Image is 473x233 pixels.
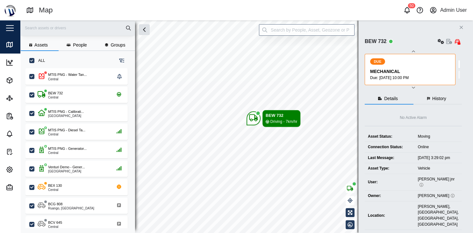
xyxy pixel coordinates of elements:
[374,59,382,64] span: DUE
[17,95,32,102] div: Sites
[48,201,62,207] div: BCG 808
[368,144,412,150] div: Connection Status:
[17,148,33,155] div: Tasks
[368,179,412,185] div: User:
[48,109,84,114] div: MTIS PNG - Calibrati...
[17,113,37,120] div: Reports
[365,38,386,46] div: BEW 732
[48,220,62,225] div: BCV 645
[17,59,44,66] div: Dashboard
[418,204,459,227] div: [PERSON_NAME], [GEOGRAPHIC_DATA], [GEOGRAPHIC_DATA], [GEOGRAPHIC_DATA]
[368,193,412,199] div: Owner:
[247,110,300,127] div: Map marker
[25,68,135,228] div: grid
[48,127,85,133] div: MTIS PNG - Diesel Ta...
[111,43,125,47] span: Groups
[368,155,412,161] div: Last Message:
[34,58,45,63] label: ALL
[384,96,398,101] span: Details
[440,6,467,14] div: Admin User
[48,72,87,77] div: MTIS PNG - Water Tan...
[34,43,48,47] span: Assets
[408,3,415,8] div: 50
[48,96,63,99] div: Central
[418,144,459,150] div: Online
[48,151,87,155] div: Central
[428,6,468,15] button: Admin User
[370,68,451,75] div: MECHANICAL
[418,193,459,199] div: [PERSON_NAME]
[418,165,459,171] div: Vehicle
[432,96,446,101] span: History
[17,130,36,137] div: Alarms
[418,176,459,188] div: [PERSON_NAME] jnr
[368,213,412,219] div: Location:
[73,43,87,47] span: People
[48,146,87,151] div: MTIS PNG - Generator...
[400,115,427,121] div: No Active Alarm
[259,24,355,36] input: Search by People, Asset, Geozone or Place
[48,133,85,136] div: Central
[48,183,62,188] div: BEX 130
[266,112,297,119] div: BEW 732
[270,119,297,125] div: Driving - 7km/hr
[370,75,451,81] div: Due: [DATE] 10:00 PM
[17,166,38,173] div: Settings
[48,170,85,173] div: [GEOGRAPHIC_DATA]
[17,184,34,191] div: Admin
[368,134,412,140] div: Asset Status:
[48,91,63,96] div: BEW 732
[368,165,412,171] div: Asset Type:
[48,207,94,210] div: Ruango, [GEOGRAPHIC_DATA]
[17,41,30,48] div: Map
[3,3,17,17] img: Main Logo
[48,78,87,81] div: Central
[24,23,131,33] input: Search assets or drivers
[418,134,459,140] div: Moving
[48,164,85,170] div: Venturi Demo - Gener...
[20,20,473,233] canvas: Map
[48,114,84,118] div: [GEOGRAPHIC_DATA]
[17,77,35,84] div: Assets
[48,225,62,229] div: Central
[48,188,62,192] div: Central
[418,155,459,161] div: [DATE] 3:29:02 pm
[39,5,53,16] div: Map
